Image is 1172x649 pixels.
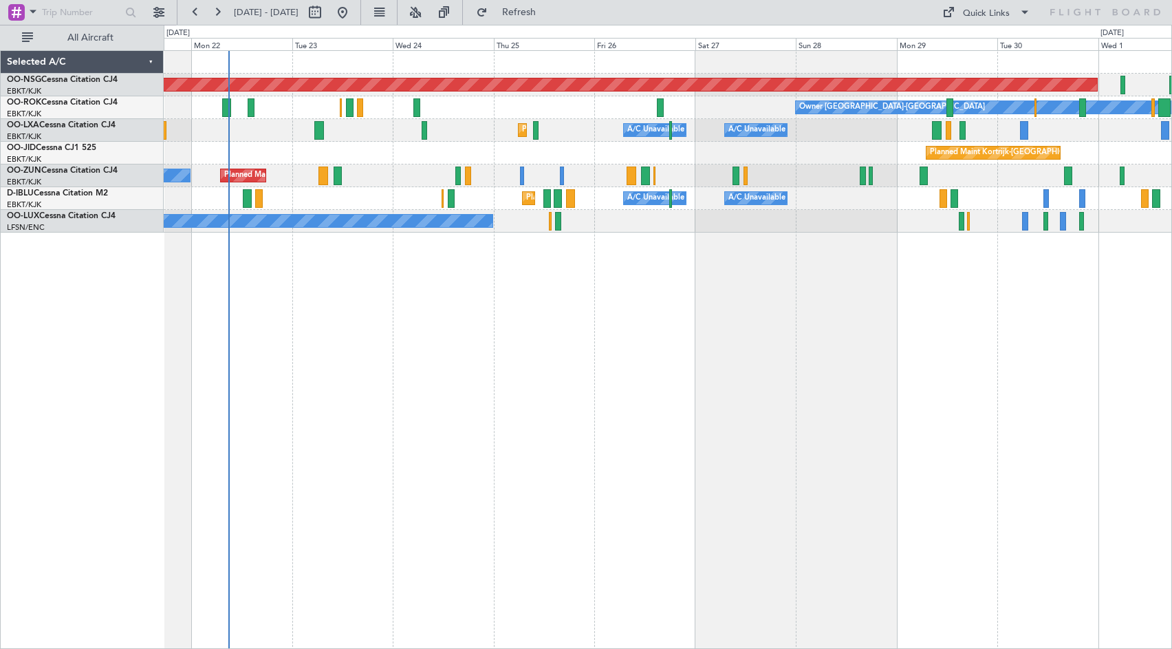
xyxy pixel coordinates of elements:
span: OO-ROK [7,98,41,107]
div: Planned Maint Kortrijk-[GEOGRAPHIC_DATA] [522,120,682,140]
div: A/C Unavailable [GEOGRAPHIC_DATA] ([GEOGRAPHIC_DATA] National) [627,188,883,209]
span: Refresh [490,8,548,17]
span: OO-ZUN [7,167,41,175]
div: Wed 24 [393,38,494,50]
span: OO-LUX [7,212,39,220]
div: [DATE] [1100,28,1124,39]
a: OO-NSGCessna Citation CJ4 [7,76,118,84]
div: Thu 25 [494,38,595,50]
span: D-IBLU [7,189,34,198]
span: All Aircraft [36,33,145,43]
div: A/C Unavailable [GEOGRAPHIC_DATA] ([GEOGRAPHIC_DATA] National) [627,120,883,140]
div: Planned Maint Kortrijk-[GEOGRAPHIC_DATA] [224,165,384,186]
a: OO-ROKCessna Citation CJ4 [7,98,118,107]
a: EBKT/KJK [7,177,41,187]
a: EBKT/KJK [7,109,41,119]
button: Refresh [470,1,552,23]
div: Mon 22 [191,38,292,50]
div: [DATE] [166,28,190,39]
div: Mon 29 [897,38,998,50]
a: OO-LXACessna Citation CJ4 [7,121,116,129]
span: OO-LXA [7,121,39,129]
a: EBKT/KJK [7,131,41,142]
a: D-IBLUCessna Citation M2 [7,189,108,198]
span: [DATE] - [DATE] [234,6,299,19]
div: Owner [GEOGRAPHIC_DATA]-[GEOGRAPHIC_DATA] [799,97,985,118]
a: EBKT/KJK [7,154,41,164]
a: EBKT/KJK [7,86,41,96]
a: EBKT/KJK [7,200,41,210]
input: Trip Number [42,2,121,23]
a: OO-LUXCessna Citation CJ4 [7,212,116,220]
div: Tue 23 [292,38,393,50]
div: Planned Maint Nice ([GEOGRAPHIC_DATA]) [526,188,680,209]
div: Tue 30 [997,38,1098,50]
a: OO-JIDCessna CJ1 525 [7,144,96,152]
button: Quick Links [935,1,1037,23]
div: Sat 27 [695,38,796,50]
span: OO-NSG [7,76,41,84]
div: Sun 28 [796,38,897,50]
div: Quick Links [963,7,1010,21]
div: A/C Unavailable [GEOGRAPHIC_DATA]-[GEOGRAPHIC_DATA] [728,188,948,209]
button: All Aircraft [15,27,149,49]
a: OO-ZUNCessna Citation CJ4 [7,167,118,175]
div: Planned Maint Kortrijk-[GEOGRAPHIC_DATA] [930,142,1090,163]
div: Fri 26 [594,38,695,50]
a: LFSN/ENC [7,222,45,233]
span: OO-JID [7,144,36,152]
div: A/C Unavailable [728,120,785,140]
